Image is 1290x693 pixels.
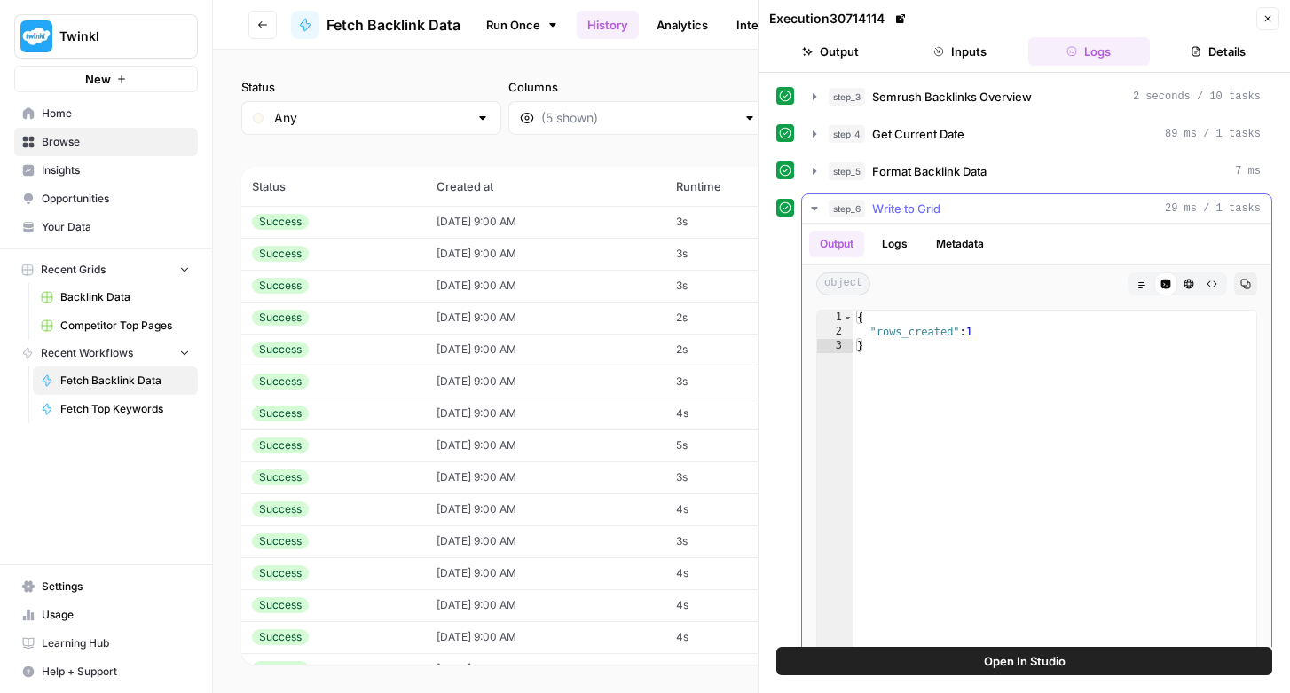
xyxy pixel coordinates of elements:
[14,572,198,601] a: Settings
[426,302,665,334] td: [DATE] 9:00 AM
[326,14,460,35] span: Fetch Backlink Data
[252,597,309,613] div: Success
[241,167,426,206] th: Status
[665,366,822,398] td: 3s
[925,231,995,257] button: Metadata
[252,246,309,262] div: Success
[60,401,190,417] span: Fetch Top Keywords
[872,125,964,143] span: Get Current Date
[41,345,133,361] span: Recent Workflows
[1235,163,1261,179] span: 7 ms
[252,565,309,581] div: Success
[665,238,822,270] td: 3s
[426,461,665,493] td: [DATE] 9:00 AM
[42,607,190,623] span: Usage
[829,88,865,106] span: step_3
[665,429,822,461] td: 5s
[426,366,665,398] td: [DATE] 9:00 AM
[41,262,106,278] span: Recent Grids
[14,128,198,156] a: Browse
[1157,37,1279,66] button: Details
[426,398,665,429] td: [DATE] 9:00 AM
[252,214,309,230] div: Success
[426,334,665,366] td: [DATE] 9:00 AM
[426,589,665,621] td: [DATE] 9:00 AM
[802,224,1271,667] div: 29 ms / 1 tasks
[426,525,665,557] td: [DATE] 9:00 AM
[829,125,865,143] span: step_4
[872,162,987,180] span: Format Backlink Data
[42,134,190,150] span: Browse
[1165,126,1261,142] span: 89 ms / 1 tasks
[33,311,198,340] a: Competitor Top Pages
[665,525,822,557] td: 3s
[802,157,1271,185] button: 7 ms
[291,11,460,39] a: Fetch Backlink Data
[14,14,198,59] button: Workspace: Twinkl
[577,11,639,39] a: History
[42,191,190,207] span: Opportunities
[802,120,1271,148] button: 89 ms / 1 tasks
[769,10,909,28] div: Execution 30714114
[42,219,190,235] span: Your Data
[252,374,309,390] div: Success
[59,28,167,45] span: Twinkl
[42,635,190,651] span: Learning Hub
[14,629,198,658] a: Learning Hub
[252,501,309,517] div: Success
[252,310,309,326] div: Success
[252,533,309,549] div: Success
[426,238,665,270] td: [DATE] 9:00 AM
[871,231,918,257] button: Logs
[1165,201,1261,217] span: 29 ms / 1 tasks
[817,339,853,353] div: 3
[665,621,822,653] td: 4s
[872,200,940,217] span: Write to Grid
[14,185,198,213] a: Opportunities
[33,395,198,423] a: Fetch Top Keywords
[665,167,822,206] th: Runtime
[665,557,822,589] td: 4s
[14,340,198,366] button: Recent Workflows
[802,83,1271,111] button: 2 seconds / 10 tasks
[665,334,822,366] td: 2s
[42,579,190,595] span: Settings
[60,373,190,389] span: Fetch Backlink Data
[426,206,665,238] td: [DATE] 9:00 AM
[816,272,870,295] span: object
[252,629,309,645] div: Success
[872,88,1032,106] span: Semrush Backlinks Overview
[817,325,853,339] div: 2
[426,557,665,589] td: [DATE] 9:00 AM
[809,231,864,257] button: Output
[475,10,570,40] a: Run Once
[42,664,190,680] span: Help + Support
[274,109,468,127] input: Any
[802,194,1271,223] button: 29 ms / 1 tasks
[899,37,1021,66] button: Inputs
[843,311,853,325] span: Toggle code folding, rows 1 through 3
[14,213,198,241] a: Your Data
[665,302,822,334] td: 2s
[426,167,665,206] th: Created at
[776,647,1272,675] button: Open In Studio
[665,206,822,238] td: 3s
[984,652,1066,670] span: Open In Studio
[252,437,309,453] div: Success
[665,461,822,493] td: 3s
[42,162,190,178] span: Insights
[426,270,665,302] td: [DATE] 9:00 AM
[14,66,198,92] button: New
[426,653,665,685] td: [DATE] 9:00 AM
[42,106,190,122] span: Home
[14,601,198,629] a: Usage
[508,78,768,96] label: Columns
[252,406,309,421] div: Success
[665,493,822,525] td: 4s
[33,366,198,395] a: Fetch Backlink Data
[60,289,190,305] span: Backlink Data
[665,270,822,302] td: 3s
[14,99,198,128] a: Home
[665,589,822,621] td: 4s
[426,621,665,653] td: [DATE] 9:00 AM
